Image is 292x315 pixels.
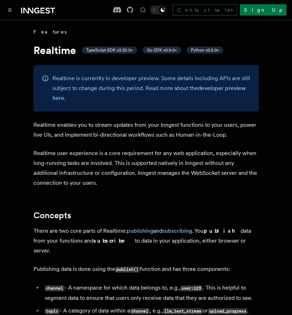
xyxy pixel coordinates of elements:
code: llm_text_stream [163,308,203,314]
strong: publish [204,227,241,234]
p: Realtime is currently in developer preview. Some details including APIs are still subject to chan... [52,73,250,103]
p: Publishing data is done using the function and has three components: [33,264,259,274]
h1: Realtime [33,44,259,57]
button: Toggle dark mode [150,6,167,14]
a: Contact sales [173,4,237,16]
a: subscribing [162,227,192,234]
code: publish() [115,267,140,273]
span: TypeScript SDK v3.32.0+ [86,47,133,53]
p: Realtime user experience is a core requirement for any web application, especially when long-runn... [33,148,259,188]
a: Sign Up [240,4,286,16]
p: There are two core parts of Realtime: and . You data from your functions and to data in your appl... [33,226,259,256]
code: channel [130,308,150,314]
span: Features [33,28,67,35]
a: publishing [127,227,153,234]
code: topic [45,308,60,314]
button: Toggle navigation [6,6,14,14]
span: Python v0.5.9+ [191,47,219,53]
code: channel [45,285,64,291]
a: Concepts [33,210,71,220]
strong: subscribe [93,237,135,244]
code: user:123 [180,285,203,291]
span: Go SDK v0.9.0+ [147,47,177,53]
button: Find something... [139,6,147,14]
li: - A namespace for which data belongs to, e.g., . This is helpful to segment data to ensure that u... [43,283,259,303]
p: Realtime enables you to stream updates from your Inngest functions to your users, power live UIs,... [33,120,259,140]
code: upload_progress [208,308,247,314]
